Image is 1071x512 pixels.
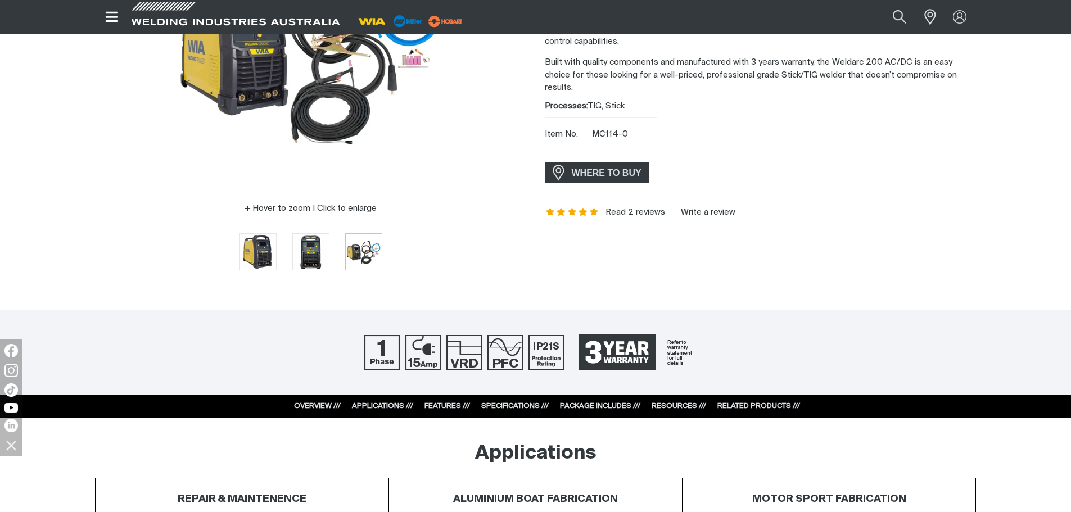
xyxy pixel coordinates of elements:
a: APPLICATIONS /// [352,402,413,410]
img: 15 Amp Supply Plug [405,335,441,370]
a: Read 2 reviews [605,207,665,218]
a: SPECIFICATIONS /// [481,402,549,410]
img: Weldarc 200 AC/DC [293,234,329,270]
img: hide socials [2,436,21,455]
img: Weldarc 200 AC/DC [346,234,382,269]
img: LinkedIn [4,419,18,432]
a: miller [425,17,466,25]
img: miller [425,13,466,30]
button: Go to slide 3 [345,233,382,270]
input: Product name or item number... [866,4,918,30]
span: WHERE TO BUY [564,164,649,182]
img: Single Phase [364,335,400,370]
h4: REPAIR & MAINTENENCE [178,493,306,506]
strong: Processes: [545,102,588,110]
a: WHERE TO BUY [545,162,650,183]
a: RELATED PRODUCTS /// [717,402,800,410]
img: TikTok [4,383,18,397]
h4: ALUMINIUM BOAT FABRICATION [453,493,618,506]
span: MC114-0 [592,130,628,138]
button: Hover to zoom | Click to enlarge [238,202,383,215]
img: Power Factor Correction [487,335,523,370]
span: Item No. [545,128,590,141]
img: Weldarc 200 AC/DC [240,234,276,270]
h4: MOTOR SPORT FABRICATION [752,493,906,506]
img: Facebook [4,344,18,357]
img: YouTube [4,403,18,413]
a: Write a review [672,207,735,218]
button: Search products [880,4,919,30]
div: TIG, Stick [545,100,977,113]
img: Instagram [4,364,18,377]
a: OVERVIEW /// [294,402,341,410]
span: Rating: 5 [545,209,600,216]
h2: Applications [475,441,596,466]
a: RESOURCES /// [652,402,706,410]
p: Built with quality components and manufactured with 3 years warranty, the Weldarc 200 AC/DC is an... [545,56,977,94]
button: Go to slide 1 [239,233,277,270]
img: Voltage Reduction Device [446,335,482,370]
a: PACKAGE INCLUDES /// [560,402,640,410]
a: FEATURES /// [424,402,470,410]
a: 3 Year Warranty [570,329,707,375]
button: Go to slide 2 [292,233,329,270]
img: IP21S Protection Rating [528,335,564,370]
